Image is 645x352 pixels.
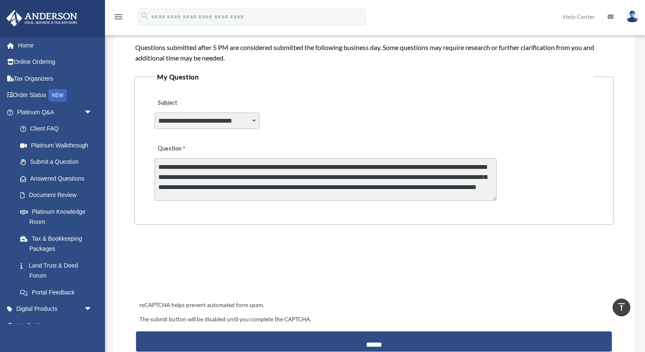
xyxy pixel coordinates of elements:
span: arrow_drop_down [84,104,101,121]
label: Subject [155,97,234,109]
a: Home [6,37,105,54]
a: Online Ordering [6,54,105,71]
span: arrow_drop_down [84,317,101,334]
span: arrow_drop_down [84,301,101,318]
i: search [140,11,149,21]
a: Tax & Bookkeeping Packages [12,230,105,257]
i: menu [113,12,123,22]
div: reCAPTCHA helps prevent automated form spam. [136,300,612,310]
a: Client FAQ [12,121,105,137]
a: menu [113,15,123,22]
img: Anderson Advisors Platinum Portal [4,10,80,26]
a: Platinum Knowledge Room [12,203,105,230]
a: Digital Productsarrow_drop_down [6,301,105,318]
a: Portal Feedback [12,284,105,301]
a: vertical_align_top [613,299,630,316]
label: Question [155,143,220,155]
a: Platinum Walkthrough [12,137,105,154]
a: Tax Organizers [6,70,105,87]
i: vertical_align_top [616,302,627,312]
iframe: reCAPTCHA [137,251,265,284]
img: User Pic [626,11,639,23]
a: Answered Questions [12,170,105,187]
a: Platinum Q&Aarrow_drop_down [6,104,105,121]
a: Land Trust & Deed Forum [12,257,105,284]
div: NEW [48,89,67,102]
a: Submit a Question [12,154,101,171]
a: My Entitiesarrow_drop_down [6,317,105,334]
a: Order StatusNEW [6,87,105,104]
legend: My Question [154,71,594,83]
a: Document Review [12,187,105,204]
div: The submit button will be disabled until you complete the CAPTCHA. [136,315,612,325]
